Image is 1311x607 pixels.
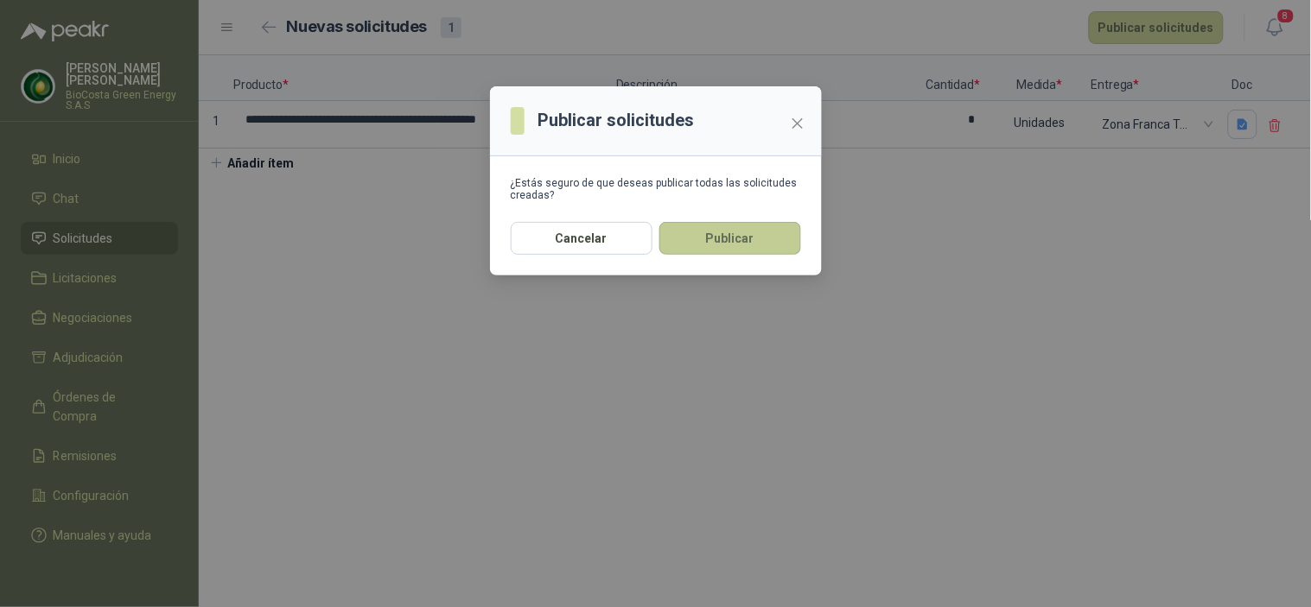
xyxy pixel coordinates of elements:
[784,110,811,137] button: Close
[511,177,801,201] div: ¿Estás seguro de que deseas publicar todas las solicitudes creadas?
[659,222,801,255] button: Publicar
[791,117,805,130] span: close
[538,107,695,134] h3: Publicar solicitudes
[511,222,652,255] button: Cancelar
